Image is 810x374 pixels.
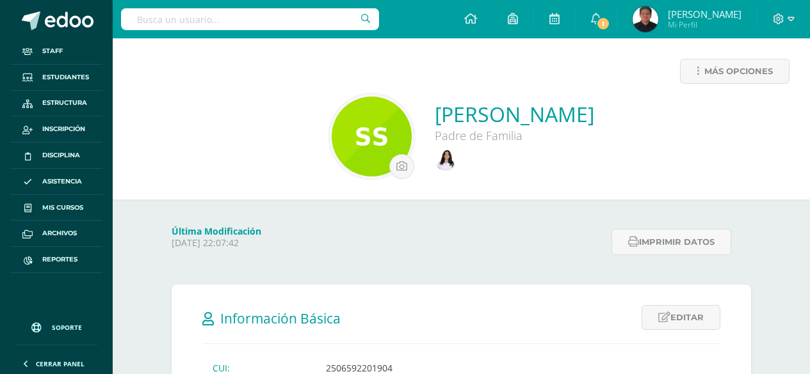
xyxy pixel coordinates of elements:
a: Estudiantes [10,65,102,91]
a: Disciplina [10,143,102,169]
a: Soporte [15,310,97,341]
span: Mis cursos [42,203,83,213]
span: Más opciones [704,59,773,83]
span: Inscripción [42,124,85,134]
span: Asistencia [42,176,82,187]
img: dfb2445352bbaa30de7fa1c39f03f7f6.png [633,6,658,32]
span: Estructura [42,98,87,108]
a: Asistencia [10,169,102,195]
a: Archivos [10,221,102,247]
img: efac878e2632f739e5f5c9c492fcac19.png [435,148,457,171]
h4: Última Modificación [172,225,604,237]
a: Estructura [10,91,102,117]
span: Archivos [42,228,77,238]
a: Más opciones [680,59,790,84]
button: Imprimir datos [612,229,731,255]
div: Padre de Familia [435,128,594,143]
span: Disciplina [42,150,80,160]
img: 9e94ea31863c27e597fff2d9f365959a.png [332,97,412,176]
span: Reportes [42,254,77,265]
span: Mi Perfil [668,19,741,30]
span: Soporte [52,323,82,332]
span: Información Básica [220,309,341,327]
span: 1 [596,17,610,31]
a: [PERSON_NAME] [435,100,594,128]
a: Mis cursos [10,195,102,221]
span: Estudiantes [42,72,89,82]
p: [DATE] 22:07:42 [172,237,604,249]
a: Staff [10,38,102,65]
span: Cerrar panel [36,359,85,368]
span: Staff [42,46,63,56]
a: Reportes [10,247,102,273]
a: Editar [642,305,720,330]
a: Inscripción [10,116,102,143]
span: [PERSON_NAME] [668,8,741,20]
input: Busca un usuario... [121,8,379,30]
